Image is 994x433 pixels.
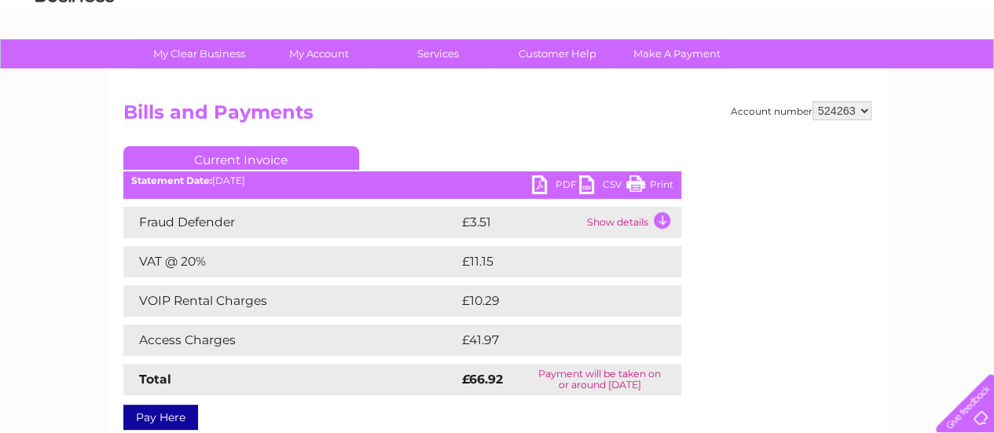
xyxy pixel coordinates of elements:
[131,174,212,186] b: Statement Date:
[857,67,880,79] a: Blog
[942,67,979,79] a: Log out
[717,67,747,79] a: Water
[519,364,681,395] td: Payment will be taken on or around [DATE]
[532,175,579,198] a: PDF
[889,67,928,79] a: Contact
[123,207,458,238] td: Fraud Defender
[462,372,503,387] strong: £66.92
[123,325,458,356] td: Access Charges
[123,101,871,131] h2: Bills and Payments
[801,67,848,79] a: Telecoms
[123,146,359,170] a: Current Invoice
[254,39,383,68] a: My Account
[373,39,503,68] a: Services
[493,39,622,68] a: Customer Help
[757,67,791,79] a: Energy
[612,39,742,68] a: Make A Payment
[123,405,198,430] a: Pay Here
[458,246,644,277] td: £11.15
[134,39,264,68] a: My Clear Business
[127,9,869,76] div: Clear Business is a trading name of Verastar Limited (registered in [GEOGRAPHIC_DATA] No. 3667643...
[458,285,648,317] td: £10.29
[458,325,648,356] td: £41.97
[626,175,673,198] a: Print
[123,175,681,186] div: [DATE]
[458,207,583,238] td: £3.51
[583,207,681,238] td: Show details
[35,41,115,89] img: logo.png
[579,175,626,198] a: CSV
[139,372,171,387] strong: Total
[123,246,458,277] td: VAT @ 20%
[698,8,806,28] a: 0333 014 3131
[123,285,458,317] td: VOIP Rental Charges
[731,101,871,120] div: Account number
